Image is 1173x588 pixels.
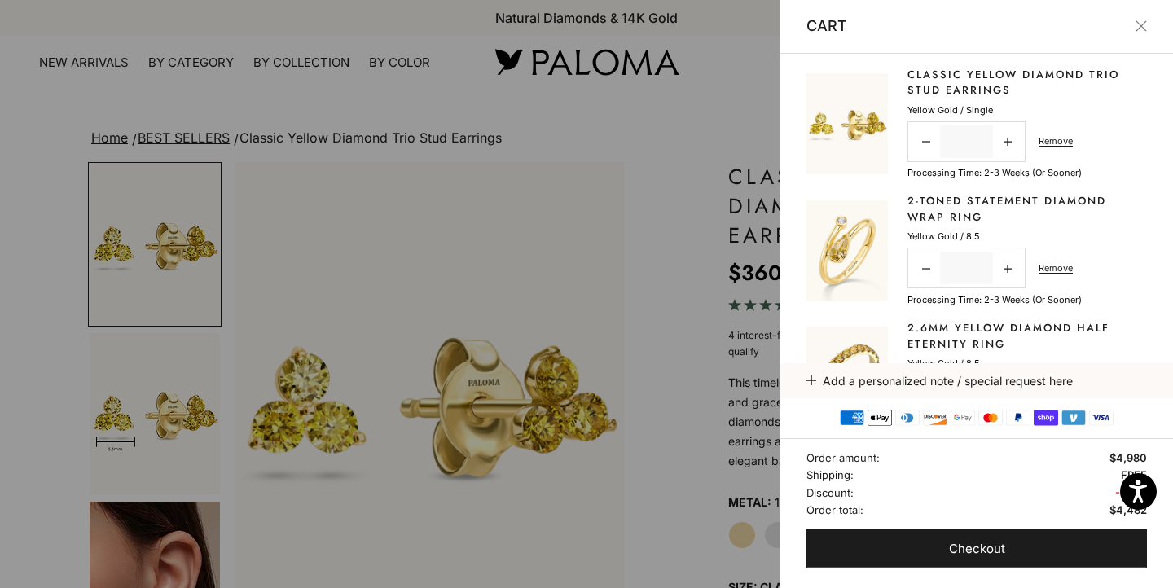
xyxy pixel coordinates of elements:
img: #YellowGold [806,200,888,301]
span: -$498 [1115,485,1147,502]
a: Classic Yellow Diamond Trio Stud Earrings [907,67,1147,99]
span: Shipping: [806,467,854,484]
p: Cart [806,15,847,38]
button: Checkout [806,529,1147,568]
span: Order amount: [806,450,880,467]
button: Add a personalized note / special request here [806,363,1147,398]
span: $4,482 [1109,502,1147,519]
img: #YellowGold [806,73,888,174]
input: Change quantity [940,252,993,284]
img: #YellowGold [806,327,888,427]
p: Processing time: 2-3 weeks (or sooner) [907,292,1082,307]
span: Discount: [806,485,854,502]
span: $4,980 [1109,450,1147,467]
span: FREE [1121,467,1147,484]
p: Yellow Gold / 8.5 [907,229,980,244]
p: Yellow Gold / 8.5 [907,356,980,371]
p: Processing time: 2-3 weeks (or sooner) [907,165,1082,180]
span: Order total: [806,502,863,519]
span: Checkout [949,539,1005,559]
a: Remove [1039,261,1073,275]
a: 2.6mm Yellow Diamond Half Eternity Ring [907,320,1147,352]
a: 2-Toned Statement Diamond Wrap Ring [907,193,1147,225]
input: Change quantity [940,125,993,158]
a: Remove [1039,134,1073,148]
p: Yellow Gold / Single [907,103,993,117]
